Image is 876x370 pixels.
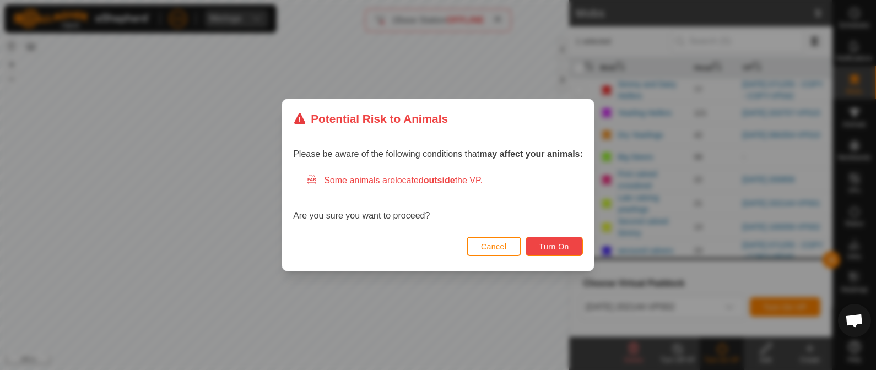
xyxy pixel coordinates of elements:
[293,149,583,159] span: Please be aware of the following conditions that
[293,174,583,222] div: Are you sure you want to proceed?
[481,242,507,251] span: Cancel
[395,176,483,185] span: located the VP.
[467,237,521,256] button: Cancel
[539,242,569,251] span: Turn On
[479,149,583,159] strong: may affect your animals:
[838,304,871,337] div: Open chat
[306,174,583,187] div: Some animals are
[293,110,448,127] div: Potential Risk to Animals
[424,176,455,185] strong: outside
[526,237,583,256] button: Turn On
